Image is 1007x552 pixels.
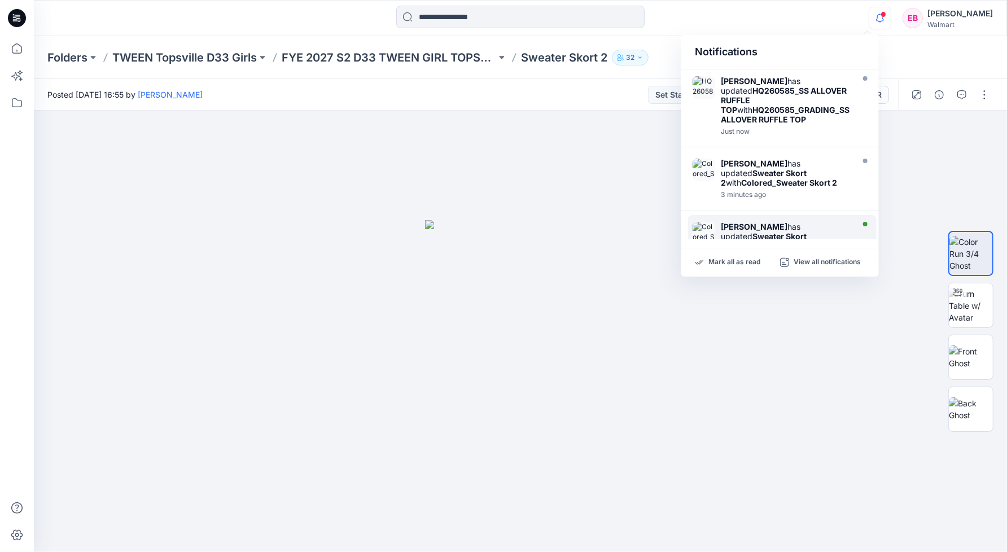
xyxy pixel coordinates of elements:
[47,50,87,65] a: Folders
[949,345,993,369] img: Front Ghost
[930,86,948,104] button: Details
[721,222,787,231] strong: [PERSON_NAME]
[741,178,837,187] strong: Colored_Sweater Skort 2
[721,86,847,115] strong: HQ260585_SS ALLOVER RUFFLE TOP
[949,397,993,421] img: Back Ghost
[927,7,993,20] div: [PERSON_NAME]
[721,128,851,135] div: Wednesday, September 17, 2025 16:58
[693,76,715,99] img: HQ260585_GRADING_SS ALLOVER RUFFLE TOP
[425,220,616,552] img: eyJhbGciOiJIUzI1NiIsImtpZCI6IjAiLCJzbHQiOiJzZXMiLCJ0eXAiOiJKV1QifQ.eyJkYXRhIjp7InR5cGUiOiJzdG9yYW...
[721,105,850,124] strong: HQ260585_GRADING_SS ALLOVER RUFFLE TOP
[721,191,851,199] div: Wednesday, September 17, 2025 16:56
[138,90,203,99] a: [PERSON_NAME]
[794,257,861,268] p: View all notifications
[708,257,760,268] p: Mark all as read
[112,50,257,65] a: TWEEN Topsville D33 Girls
[721,231,807,251] strong: Sweater Skort 2
[721,168,807,187] strong: Sweater Skort 2
[693,159,715,181] img: Colored_Sweater Skort 2
[927,20,993,29] div: Walmart
[721,222,851,251] div: has updated with
[721,76,851,124] div: has updated with
[721,159,787,168] strong: [PERSON_NAME]
[949,288,993,323] img: Turn Table w/ Avatar
[721,159,851,187] div: has updated with
[626,51,634,64] p: 32
[949,236,992,271] img: Color Run 3/4 Ghost
[521,50,607,65] p: Sweater Skort 2
[903,8,923,28] div: EB
[693,222,715,244] img: Colored_Sweater Skort 2
[612,50,649,65] button: 32
[47,89,203,100] span: Posted [DATE] 16:55 by
[282,50,496,65] a: FYE 2027 S2 D33 TWEEN GIRL TOPSVILLE
[721,76,787,86] strong: [PERSON_NAME]
[681,35,879,69] div: Notifications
